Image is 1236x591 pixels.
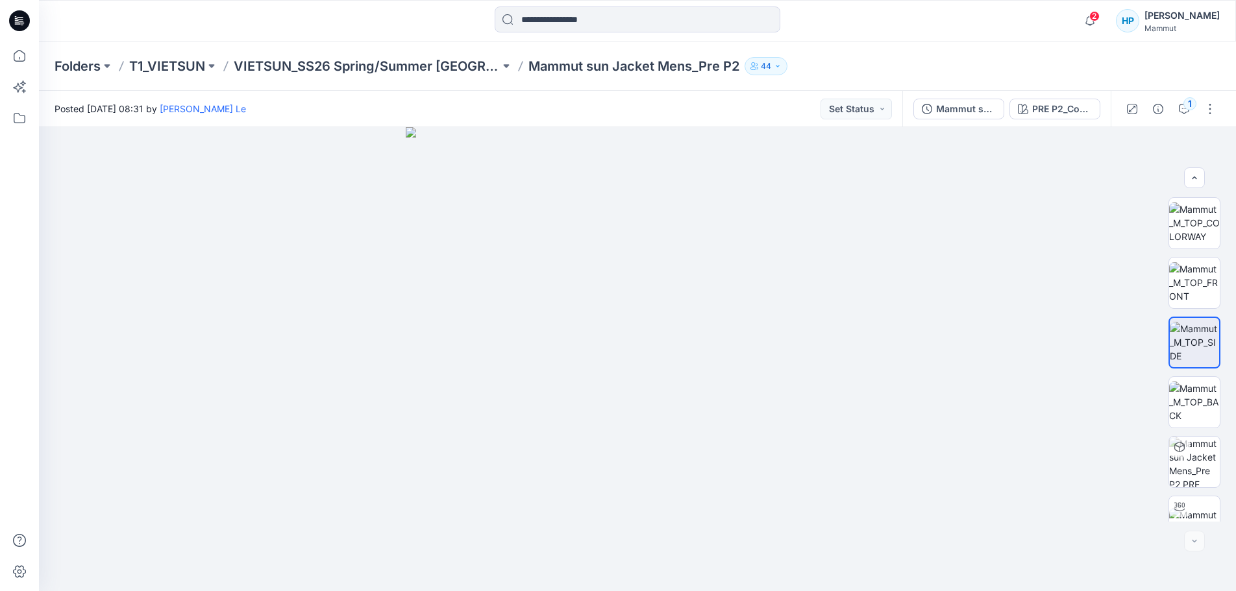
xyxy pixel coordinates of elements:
[129,57,205,75] a: T1_VIETSUN
[1144,8,1220,23] div: [PERSON_NAME]
[406,127,870,591] img: eyJhbGciOiJIUzI1NiIsImtpZCI6IjAiLCJzbHQiOiJzZXMiLCJ0eXAiOiJKV1QifQ.eyJkYXRhIjp7InR5cGUiOiJzdG9yYW...
[1089,11,1100,21] span: 2
[913,99,1004,119] button: Mammut sun Jacket Mens_Pre P2
[1183,97,1196,110] div: 1
[234,57,500,75] a: VIETSUN_SS26 Spring/Summer [GEOGRAPHIC_DATA]
[1009,99,1100,119] button: PRE P2_Comment
[1032,102,1092,116] div: PRE P2_Comment
[1174,99,1194,119] button: 1
[1116,9,1139,32] div: HP
[1169,381,1220,422] img: Mammut_M_TOP_BACK
[160,103,246,114] a: [PERSON_NAME] Le
[745,57,787,75] button: 44
[1169,262,1220,303] img: Mammut_M_TOP_FRONT
[55,57,101,75] a: Folders
[55,102,246,115] span: Posted [DATE] 08:31 by
[761,59,771,73] p: 44
[1148,99,1168,119] button: Details
[1144,23,1220,33] div: Mammut
[1169,437,1220,487] img: Mammut sun Jacket Mens_Pre P2 PRE P2_Comment
[1169,508,1220,535] img: Mammut_M_TOP_TT
[1169,202,1220,243] img: Mammut_M_TOP_COLORWAY
[528,57,739,75] p: Mammut sun Jacket Mens_Pre P2
[1170,322,1219,363] img: Mammut_M_TOP_SIDE
[936,102,996,116] div: Mammut sun Jacket Mens_Pre P2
